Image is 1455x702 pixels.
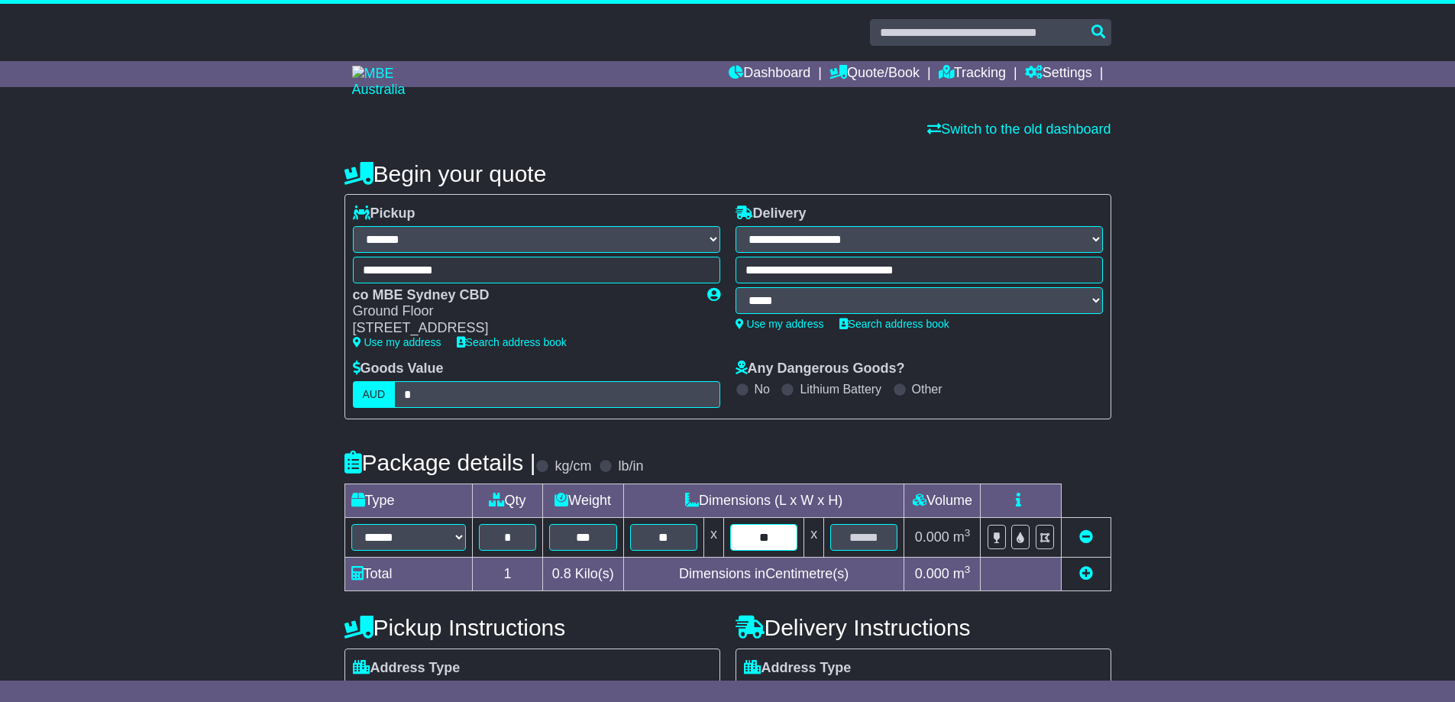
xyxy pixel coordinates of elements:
[904,484,981,517] td: Volume
[542,557,623,590] td: Kilo(s)
[353,381,396,408] label: AUD
[457,336,567,348] a: Search address book
[829,61,920,87] a: Quote/Book
[344,557,473,590] td: Total
[729,61,810,87] a: Dashboard
[353,320,692,337] div: [STREET_ADDRESS]
[755,382,770,396] label: No
[953,529,971,545] span: m
[1079,529,1093,545] a: Remove this item
[736,361,905,377] label: Any Dangerous Goods?
[353,336,441,348] a: Use my address
[953,566,971,581] span: m
[736,205,807,222] label: Delivery
[804,517,824,557] td: x
[839,318,949,330] a: Search address book
[344,161,1111,186] h4: Begin your quote
[744,660,852,677] label: Address Type
[344,615,720,640] h4: Pickup Instructions
[555,458,591,475] label: kg/cm
[800,382,881,396] label: Lithium Battery
[344,450,536,475] h4: Package details |
[473,557,542,590] td: 1
[736,318,824,330] a: Use my address
[344,484,473,517] td: Type
[915,566,949,581] span: 0.000
[353,287,692,304] div: co MBE Sydney CBD
[542,484,623,517] td: Weight
[915,529,949,545] span: 0.000
[965,564,971,575] sup: 3
[736,615,1111,640] h4: Delivery Instructions
[704,517,724,557] td: x
[473,484,542,517] td: Qty
[353,361,444,377] label: Goods Value
[1025,61,1092,87] a: Settings
[965,527,971,539] sup: 3
[353,660,461,677] label: Address Type
[618,458,643,475] label: lb/in
[1079,566,1093,581] a: Add new item
[912,382,943,396] label: Other
[927,121,1111,137] a: Switch to the old dashboard
[623,484,904,517] td: Dimensions (L x W x H)
[353,303,692,320] div: Ground Floor
[623,557,904,590] td: Dimensions in Centimetre(s)
[353,205,415,222] label: Pickup
[939,61,1006,87] a: Tracking
[552,566,571,581] span: 0.8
